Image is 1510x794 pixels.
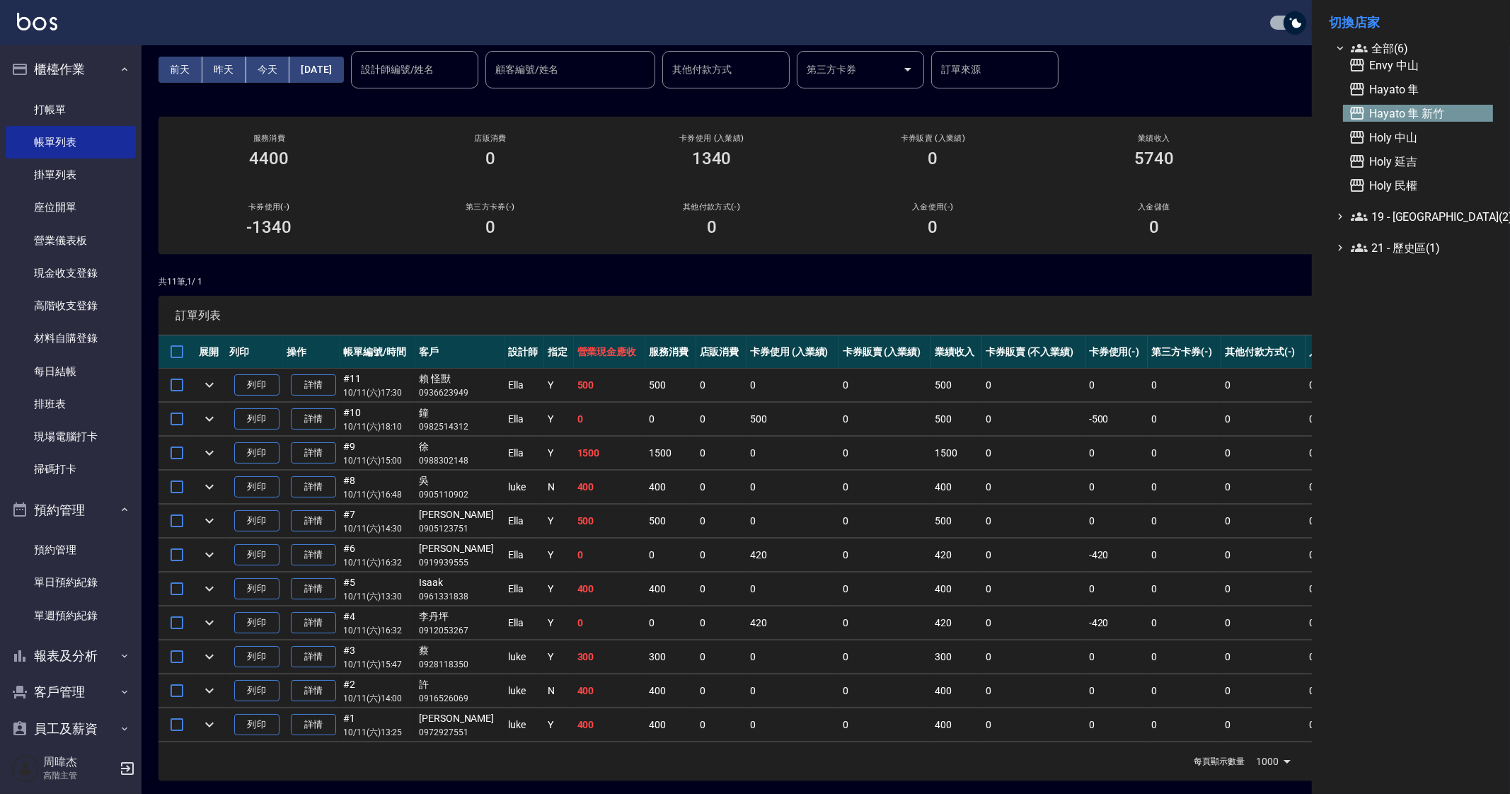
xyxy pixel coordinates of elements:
span: Holy 中山 [1349,129,1487,146]
span: Holy 延吉 [1349,153,1487,170]
span: Envy 中山 [1349,57,1487,74]
span: 21 - 歷史區(1) [1351,239,1487,256]
span: 19 - [GEOGRAPHIC_DATA](2) [1351,208,1487,225]
li: 切換店家 [1329,6,1493,40]
span: Holy 民權 [1349,177,1487,194]
span: 全部(6) [1351,40,1487,57]
span: Hayato 隼 [1349,81,1487,98]
span: Hayato 隼 新竹 [1349,105,1487,122]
